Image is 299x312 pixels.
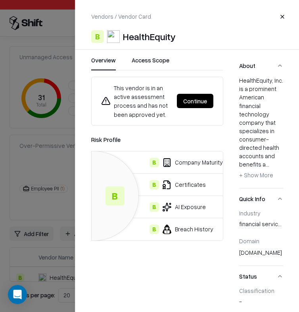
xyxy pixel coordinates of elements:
button: Continue [177,94,213,108]
div: Breach History [98,225,223,234]
div: HealthEquity, Inc. is a prominent American financial technology company that specializes in consu... [239,76,283,181]
div: Industry [239,209,283,217]
div: B [149,158,159,167]
button: + Show More [239,169,273,182]
div: About [239,76,283,188]
p: Vendors / Vendor Card [91,12,151,21]
span: ... [266,161,269,168]
div: Risk Profile [91,135,223,145]
div: This vendor is in an active assessment process and has not been approved yet. [101,83,171,119]
div: Certificates [98,180,223,190]
div: Quick Info [239,209,283,265]
div: Domain [239,237,283,244]
div: B [149,180,159,190]
div: B [105,186,125,205]
button: Status [239,266,283,287]
div: B [91,30,104,43]
div: Classification [239,287,283,294]
img: HealthEquity [107,30,120,43]
button: Overview [91,56,116,70]
div: Company Maturity [98,158,223,167]
div: financial services [239,220,283,231]
button: Quick Info [239,188,283,209]
span: + Show More [239,171,273,178]
div: - [239,297,283,308]
div: [DOMAIN_NAME] [239,248,283,258]
div: B [149,225,159,234]
div: HealthEquity [123,30,176,43]
div: B [149,202,159,212]
button: Access Scope [132,56,169,70]
button: About [239,55,283,76]
div: AI Exposure [98,202,223,212]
